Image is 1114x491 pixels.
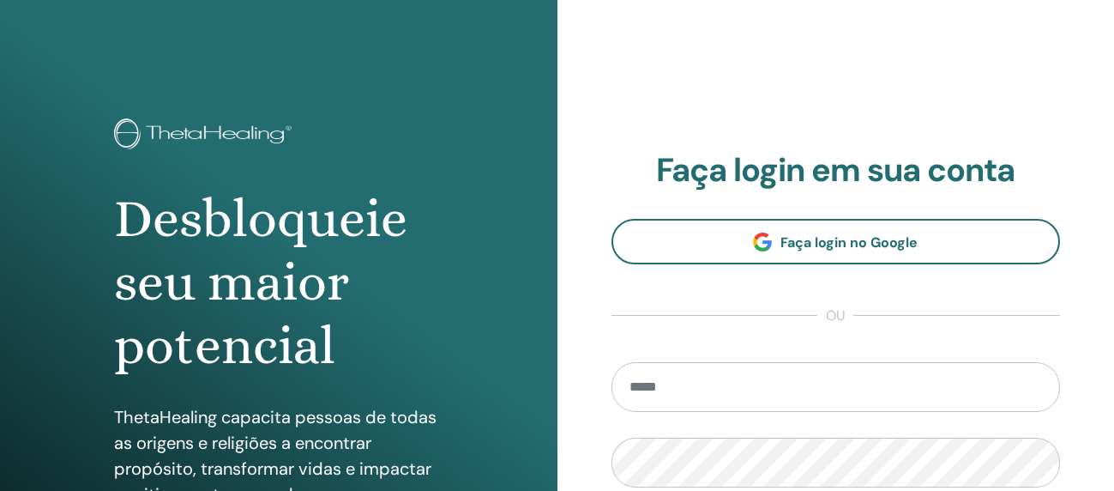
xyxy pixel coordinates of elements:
a: Faça login no Google [611,219,1061,264]
h1: Desbloqueie seu maior potencial [114,187,443,379]
span: Faça login no Google [780,233,918,252]
span: ou [817,306,853,326]
h2: Faça login em sua conta [611,151,1061,191]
